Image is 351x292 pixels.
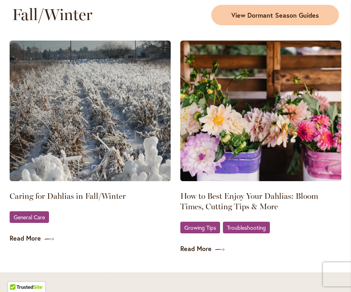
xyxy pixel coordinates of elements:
[180,244,341,253] a: Read More
[14,214,45,220] span: General Care
[231,11,319,20] span: View Dormant Season Guides
[10,211,49,223] a: General Care
[180,221,341,235] div: ,
[180,41,341,181] img: SID - DAHLIAS - BUCKETS
[10,41,171,181] img: SID Dahlia fields encased in ice in the winter
[227,225,266,230] span: Troubleshooting
[180,222,220,233] a: Growing Tips
[211,5,339,26] a: View Dormant Season Guides
[180,191,341,212] a: How to Best Enjoy Your Dahlias: Bloom Times, Cutting Tips & More
[10,191,171,201] a: Caring for Dahlias in Fall/Winter
[184,225,216,230] span: Growing Tips
[223,222,270,233] a: Troubleshooting
[12,5,171,24] h2: Fall/Winter
[10,234,171,243] a: Read More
